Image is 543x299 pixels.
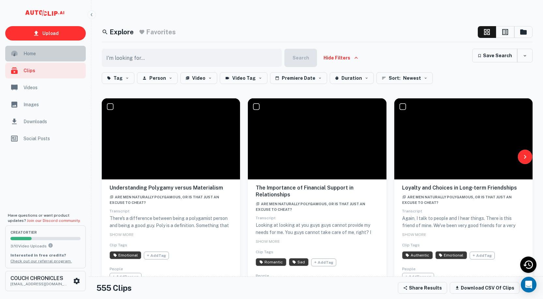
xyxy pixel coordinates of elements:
h5: Explore [110,27,134,37]
span: SHOW MORE [402,232,426,237]
span: Are Men Naturally Polygamous, or Is That Just an Excuse to Cheat? [402,195,512,205]
p: [EMAIL_ADDRESS][DOMAIN_NAME] [10,281,69,287]
button: Video Tag [220,72,267,84]
a: Are Men Naturally Polygamous, or Is That Just an Excuse to Cheat? [110,193,219,206]
span: Clip Tags [256,250,273,254]
button: Hide Filters [320,49,362,67]
span: Sort: [389,74,400,82]
a: Social Posts [5,131,86,146]
span: People [256,274,269,278]
button: Download CSV of clips [450,282,520,294]
span: creator Tier [10,231,81,234]
h6: The Importance of Financial Support in Relationships [256,185,378,198]
svg: You can upload 10 videos per month on the creator tier. Upgrade to upload more. [48,243,53,248]
button: Tag [102,72,134,84]
span: Clip Tags [402,243,420,247]
a: Home [5,46,86,61]
span: Newest [403,74,421,82]
span: SHOW MORE [110,232,134,237]
span: + Add Tag [311,258,336,266]
span: AI has identified this clip as Emotional [435,251,467,259]
p: Again, I talk to people and I hear things. There is this friend of mine. We've been very good fri... [402,215,525,258]
h6: Loyalty and Choices in Long-term Friendships [402,185,525,191]
a: Images [5,97,86,112]
span: AI has identified this clip as Romantic [256,258,286,266]
span: Are Men Naturally Polygamous, or Is That Just an Excuse to Cheat? [110,195,219,205]
span: Transcript [110,209,129,213]
div: Recent Activity [520,257,536,273]
span: + Add Tag [144,252,169,259]
button: Sort: Newest [376,72,433,84]
button: Share Results [398,282,447,294]
span: Social Posts [23,135,82,142]
button: Save Search [472,49,517,62]
h6: Understanding Polygamy versus Materialism [110,185,232,191]
span: Images [23,101,82,108]
span: People [402,267,415,271]
span: People [110,267,123,271]
span: Home [23,50,82,57]
span: Clips [23,67,82,74]
span: AI has identified this clip as Emotional [110,251,141,259]
a: Check out our referral program. [10,259,72,263]
span: + Add Tag [470,252,495,259]
span: Transcript [402,209,422,213]
span: Clip Tags [110,243,127,247]
h6: COUCH CHRONICLES [10,276,69,281]
button: Video [180,72,217,84]
a: Upload [5,26,86,41]
span: Transcript [256,216,276,220]
a: Are Men Naturally Polygamous, or Is That Just an Excuse to Cheat? [256,200,365,212]
a: Downloads [5,114,86,129]
span: Downloads [23,118,82,125]
p: There's a difference between being a polygamist person and being a good guy. Poly is a definition... [110,215,232,279]
button: Duration [330,72,374,84]
a: Videos [5,80,86,95]
p: Upload [42,30,59,37]
span: AI has identified this clip as Sad [289,258,309,266]
p: Interested in free credits? [10,252,81,258]
button: COUCH CHRONICLES[EMAIL_ADDRESS][DOMAIN_NAME] [5,271,86,291]
button: Person [137,72,178,84]
a: Are Men Naturally Polygamous, or Is That Just an Excuse to Cheat? [402,193,512,206]
input: I'm looking for... [102,49,278,67]
p: 3 / 10 Video Uploads [10,243,81,249]
button: creatorTier3/10Video UploadsYou can upload 10 videos per month on the creator tier. Upgrade to up... [5,225,86,268]
button: Premiere Date [270,72,327,84]
span: Have questions or want product updates? [8,213,81,223]
h4: 555 Clips [97,282,132,294]
span: SHOW MORE [256,239,280,244]
span: Videos [23,84,82,91]
a: Join our Discord community. [27,218,81,223]
span: + Add Person [402,273,434,281]
span: + Add Person [110,273,142,281]
span: AI has identified this clip as Authentic [402,251,433,259]
span: Are Men Naturally Polygamous, or Is That Just an Excuse to Cheat? [256,202,365,212]
h5: Favorites [146,27,176,37]
div: Open Intercom Messenger [521,277,536,292]
a: Clips [5,63,86,78]
p: Looking at looking at you guys guys cannot provide my needs for me. You guys cannot take care of ... [256,222,378,286]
